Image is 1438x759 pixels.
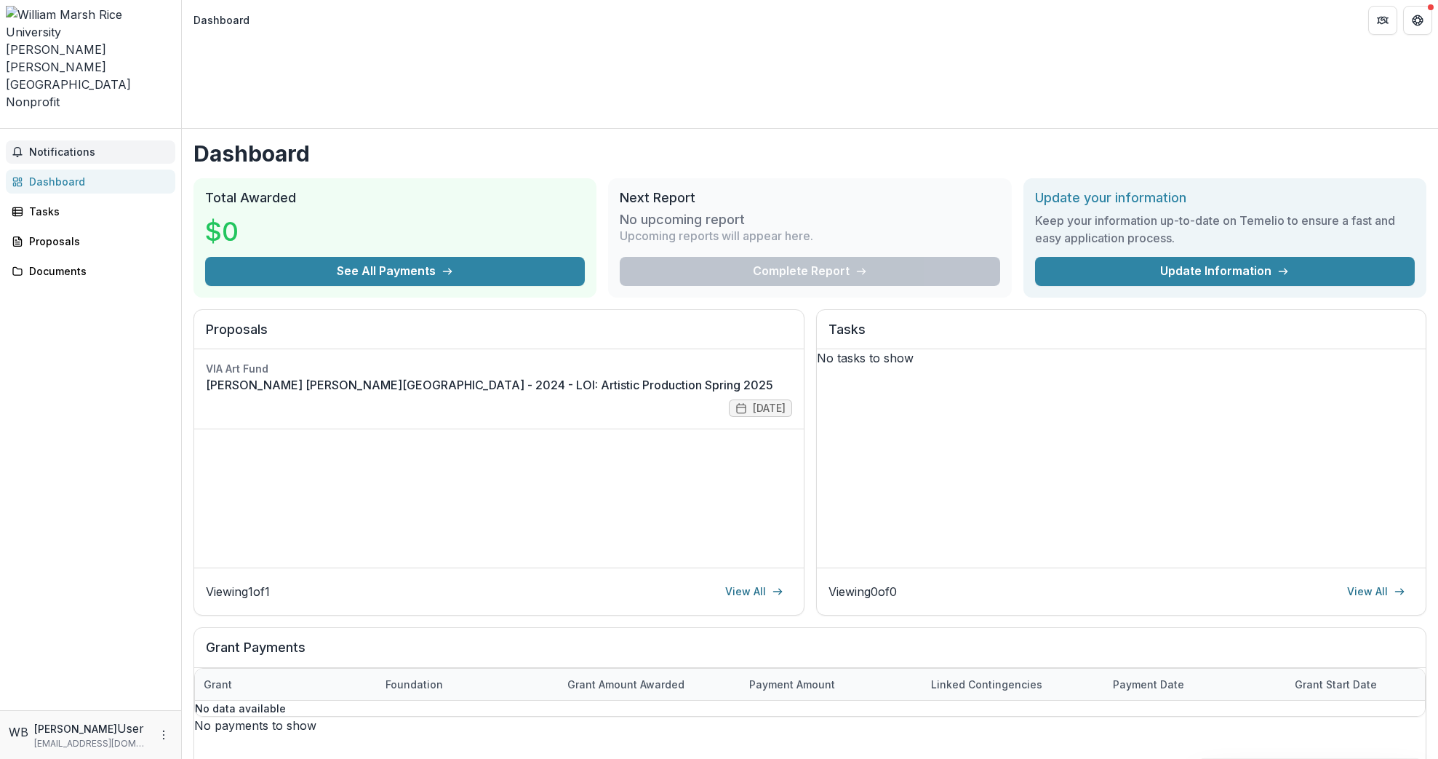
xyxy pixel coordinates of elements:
div: Payment Amount [740,669,922,700]
a: Documents [6,259,175,283]
p: No data available [195,701,1425,716]
div: Payment Amount [740,677,844,692]
a: View All [1338,580,1414,603]
h2: Proposals [206,322,792,349]
div: Tasks [29,204,164,219]
p: [EMAIL_ADDRESS][DOMAIN_NAME] [34,737,149,750]
div: No payments to show [194,717,1426,734]
h2: Grant Payments [206,640,1414,667]
div: Payment date [1104,669,1286,700]
a: Dashboard [6,170,175,194]
a: Tasks [6,199,175,223]
div: Dashboard [29,174,164,189]
div: Proposals [29,234,164,249]
div: Foundation [377,677,452,692]
p: Viewing 1 of 1 [206,583,270,600]
div: Linked Contingencies [922,669,1104,700]
div: Grant [195,669,377,700]
span: Nonprofit [6,95,60,109]
p: User [117,720,144,737]
div: Whitney Baskin [9,723,28,741]
h3: No upcoming report [620,212,745,228]
div: Linked Contingencies [922,677,1051,692]
div: Grant amount awarded [559,669,740,700]
a: [PERSON_NAME] [PERSON_NAME][GEOGRAPHIC_DATA] - 2024 - LOI: Artistic Production Spring 2025 [206,376,792,394]
nav: breadcrumb [188,9,255,31]
h1: Dashboard [193,140,1426,167]
p: [PERSON_NAME] [34,721,117,736]
div: Foundation [377,669,559,700]
button: See All Payments [205,257,585,286]
a: View All [716,580,792,603]
img: William Marsh Rice University [6,6,175,41]
button: More [155,726,172,744]
h3: $0 [205,212,239,251]
button: Partners [1368,6,1397,35]
button: Notifications [6,140,175,164]
div: Payment date [1104,677,1193,692]
p: Upcoming reports will appear here. [620,227,813,245]
p: Viewing 0 of 0 [828,583,897,600]
a: Update Information [1035,257,1415,286]
span: Notifications [29,146,169,159]
h2: Tasks [828,322,1415,349]
h3: Keep your information up-to-date on Temelio to ensure a fast and easy application process. [1035,212,1415,247]
h2: Update your information [1035,190,1415,206]
div: [PERSON_NAME] [PERSON_NAME][GEOGRAPHIC_DATA] [6,41,175,93]
div: Grant amount awarded [559,677,693,692]
a: Proposals [6,229,175,253]
div: Grant start date [1286,677,1386,692]
div: Documents [29,263,164,279]
div: Grant [195,677,241,692]
h2: Total Awarded [205,190,585,206]
div: Dashboard [193,12,249,28]
h2: Next Report [620,190,999,206]
button: Get Help [1403,6,1432,35]
p: No tasks to show [817,349,1426,367]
